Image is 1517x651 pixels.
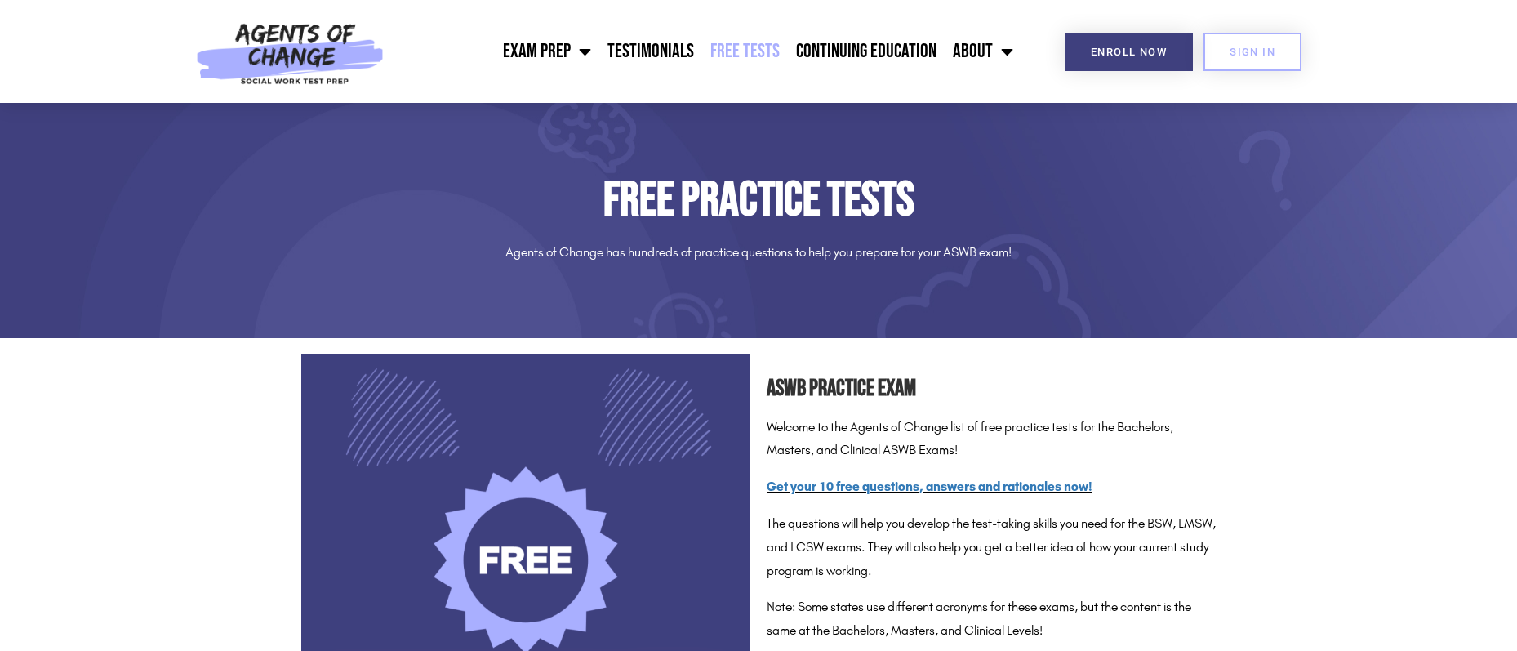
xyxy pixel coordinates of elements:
[702,31,788,72] a: Free Tests
[767,371,1216,408] h2: ASWB Practice Exam
[945,31,1021,72] a: About
[767,479,1092,494] a: Get your 10 free questions, answers and rationales now!
[599,31,702,72] a: Testimonials
[1230,47,1275,57] span: SIGN IN
[393,31,1021,72] nav: Menu
[767,512,1216,582] p: The questions will help you develop the test-taking skills you need for the BSW, LMSW, and LCSW e...
[767,595,1216,643] p: Note: Some states use different acronyms for these exams, but the content is the same at the Bach...
[495,31,599,72] a: Exam Prep
[1203,33,1301,71] a: SIGN IN
[788,31,945,72] a: Continuing Education
[301,241,1216,265] p: Agents of Change has hundreds of practice questions to help you prepare for your ASWB exam!
[1091,47,1167,57] span: Enroll Now
[1065,33,1193,71] a: Enroll Now
[767,416,1216,463] p: Welcome to the Agents of Change list of free practice tests for the Bachelors, Masters, and Clini...
[301,176,1216,225] h1: Free Practice Tests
